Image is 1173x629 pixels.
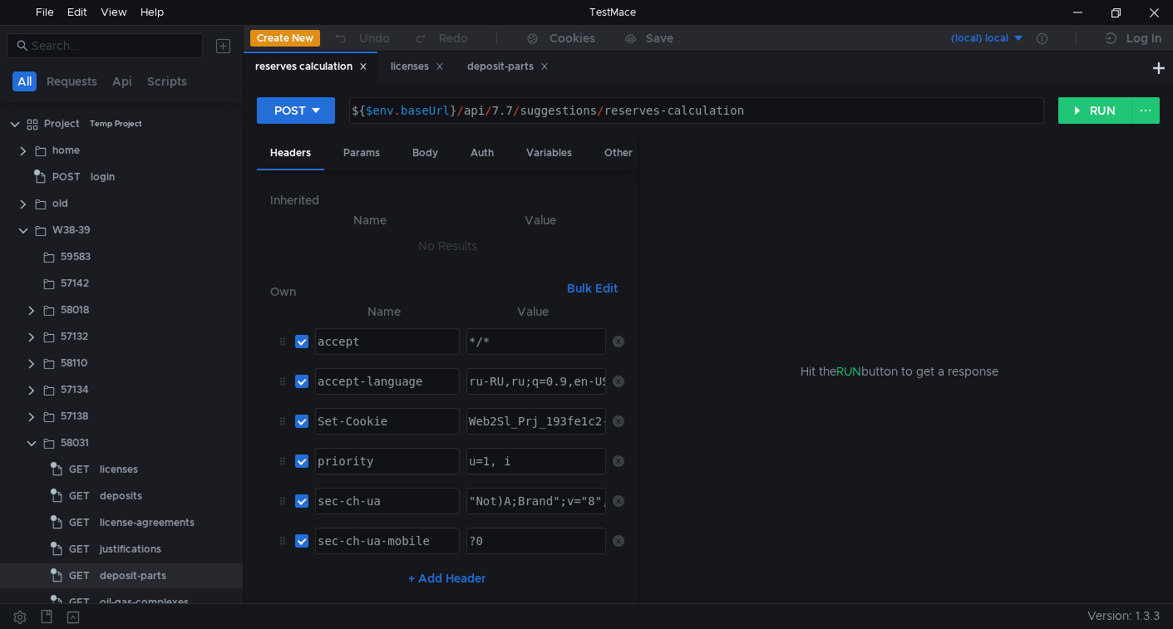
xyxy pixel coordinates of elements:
[467,58,549,76] div: deposit-parts
[951,31,1008,47] div: (local) local
[457,210,624,230] th: Value
[100,484,142,509] div: deposits
[320,26,402,51] button: Undo
[61,351,87,376] div: 58110
[250,30,320,47] button: Create New
[61,297,89,322] div: 58018
[61,324,88,349] div: 57132
[909,25,1025,52] button: (local) local
[52,191,68,216] div: old
[61,404,88,429] div: 57138
[391,58,444,76] div: licenses
[52,138,80,163] div: home
[91,165,115,189] div: login
[399,138,451,169] div: Body
[836,364,861,379] span: RUN
[460,302,606,322] th: Value
[418,238,477,253] nz-embed-empty: No Results
[52,218,91,243] div: W38-39
[330,138,393,169] div: Params
[257,97,335,124] button: POST
[257,138,324,170] div: Headers
[283,210,457,230] th: Name
[61,377,89,402] div: 57134
[560,278,624,298] button: Bulk Edit
[69,457,90,482] span: GET
[359,28,390,48] div: Undo
[69,590,90,615] span: GET
[591,138,646,169] div: Other
[1058,97,1132,124] button: RUN
[255,58,367,76] div: reserves calculation
[270,282,560,302] h6: Own
[550,28,595,48] div: Cookies
[61,430,89,455] div: 58031
[107,71,137,91] button: Api
[100,537,161,562] div: justifications
[100,590,189,615] div: oil-gas-complexes
[69,563,90,588] span: GET
[42,71,102,91] button: Requests
[100,457,138,482] div: licenses
[44,111,80,136] div: Project
[61,271,89,296] div: 57142
[69,484,90,509] span: GET
[142,71,192,91] button: Scripts
[100,510,195,535] div: license-agreements
[513,138,585,169] div: Variables
[1126,28,1161,48] div: Log In
[402,568,493,588] button: + Add Header
[270,190,624,210] h6: Inherited
[308,302,460,322] th: Name
[457,138,507,169] div: Auth
[100,563,166,588] div: deposit-parts
[69,537,90,562] span: GET
[439,28,468,48] div: Redo
[61,244,91,269] div: 59583
[402,26,480,51] button: Redo
[69,510,90,535] span: GET
[90,111,142,136] div: Temp Project
[32,37,193,55] input: Search...
[12,71,37,91] button: All
[52,165,81,189] span: POST
[274,101,306,120] div: POST
[801,362,998,381] span: Hit the button to get a response
[1087,604,1160,628] span: Version: 1.3.3
[646,32,673,44] div: Save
